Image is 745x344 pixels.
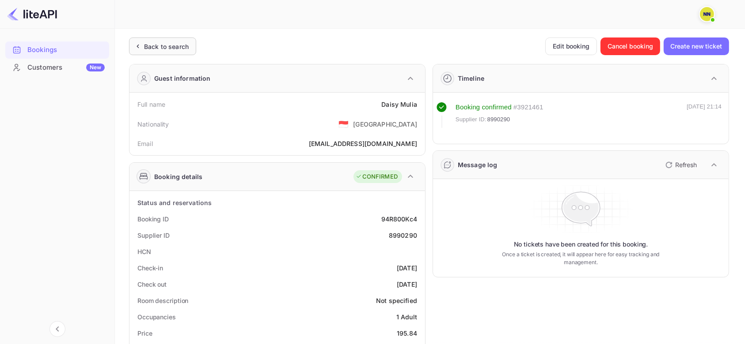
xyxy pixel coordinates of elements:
[456,115,487,124] span: Supplier ID:
[458,74,484,83] div: Timeline
[7,7,57,21] img: LiteAPI logo
[389,231,417,240] div: 8990290
[137,312,176,322] div: Occupancies
[137,198,212,207] div: Status and reservations
[675,160,697,169] p: Refresh
[545,37,597,55] button: Edit booking
[381,100,417,109] div: Daisy Mulia
[137,280,167,289] div: Check out
[376,296,417,305] div: Not specified
[356,172,398,181] div: CONFIRMED
[86,64,105,71] div: New
[27,63,105,73] div: Customers
[660,158,700,172] button: Refresh
[137,231,170,240] div: Supplier ID
[664,37,729,55] button: Create new ticket
[513,102,544,112] div: # 3921461
[49,321,65,337] button: Collapse navigation
[154,74,211,83] div: Guest information
[601,37,660,55] button: Cancel booking
[137,329,152,338] div: Price
[397,329,417,338] div: 195.84
[397,280,417,289] div: [DATE]
[397,263,417,273] div: [DATE]
[144,42,189,51] div: Back to search
[487,115,510,124] span: 8990290
[5,41,109,59] div: Bookings
[137,100,165,109] div: Full name
[137,120,169,129] div: Nationality
[309,139,417,148] div: [EMAIL_ADDRESS][DOMAIN_NAME]
[353,120,417,129] div: [GEOGRAPHIC_DATA]
[458,160,498,169] div: Message log
[514,240,648,249] p: No tickets have been created for this booking.
[396,312,417,322] div: 1 Adult
[27,45,105,55] div: Bookings
[137,139,153,148] div: Email
[700,7,714,21] img: N/A N/A
[137,263,163,273] div: Check-in
[338,116,349,132] span: United States
[456,102,512,112] div: Booking confirmed
[381,214,417,224] div: 94R800Kc4
[5,59,109,75] a: CustomersNew
[137,247,151,256] div: HCN
[502,251,660,266] p: Once a ticket is created, it will appear here for easy tracking and management.
[137,214,169,224] div: Booking ID
[137,296,188,305] div: Room description
[687,102,722,128] div: [DATE] 21:14
[5,41,109,58] a: Bookings
[154,172,202,181] div: Booking details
